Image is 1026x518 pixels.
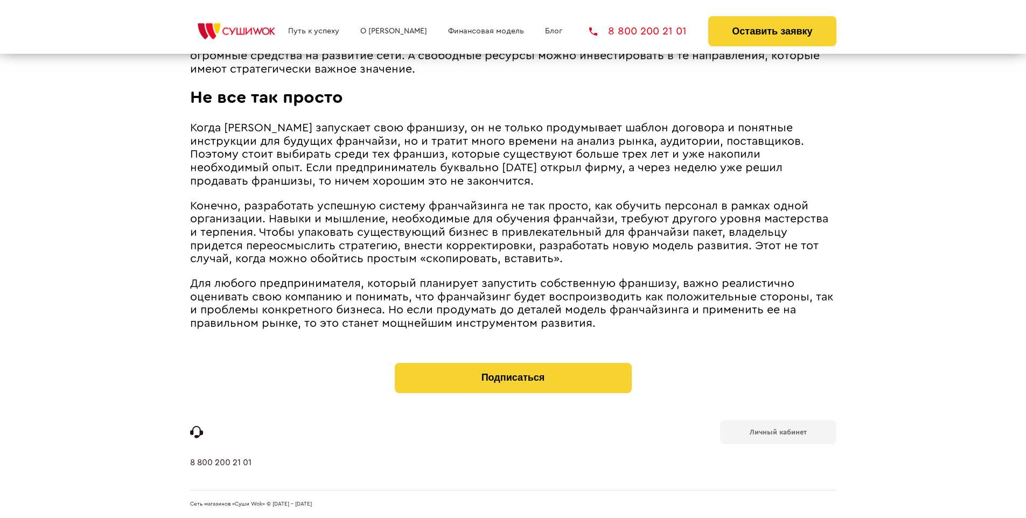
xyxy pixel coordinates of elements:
a: О [PERSON_NAME] [360,27,427,36]
button: Подписаться [395,363,632,393]
button: Оставить заявку [708,16,836,46]
a: Путь к успеху [288,27,339,36]
span: Не все так просто [190,89,343,106]
span: Сеть магазинов «Суши Wok» © [DATE] - [DATE] [190,501,312,508]
b: Личный кабинет [750,429,807,436]
a: Блог [545,27,562,36]
span: Для любого предпринимателя, который планирует запустить собственную франшизу, важно реалистично о... [190,278,833,329]
a: Финансовая модель [448,27,524,36]
span: 8 800 200 21 01 [608,26,687,37]
span: Когда [PERSON_NAME] запускает свою франшизу, он не только продумывает шаблон договора и понятные ... [190,122,804,186]
span: Нет сомнений, что франчайзинг способен увеличить узнаваемость и проникновение бренда. Благодаря м... [190,10,820,74]
span: Конечно, разработать успешную систему франчайзинга не так просто, как обучить персонал в рамках о... [190,200,828,264]
a: Личный кабинет [720,420,836,444]
a: 8 800 200 21 01 [589,26,687,37]
a: 8 800 200 21 01 [190,458,252,490]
